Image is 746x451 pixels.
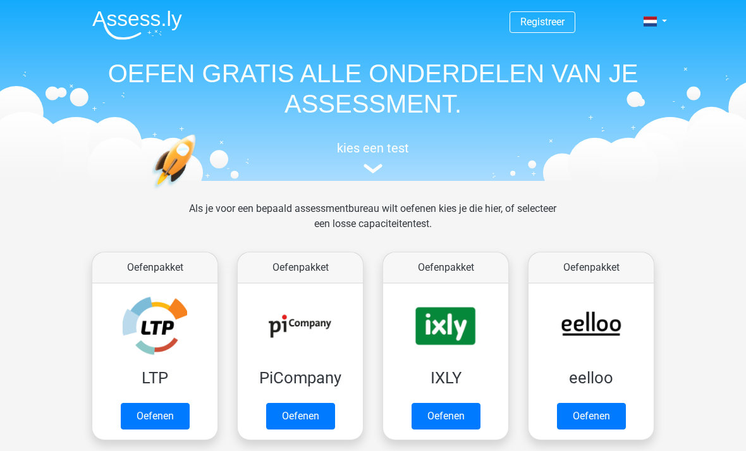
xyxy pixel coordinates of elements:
a: Registreer [520,16,565,28]
img: oefenen [152,134,245,249]
a: Oefenen [412,403,480,429]
a: Oefenen [557,403,626,429]
div: Als je voor een bepaald assessmentbureau wilt oefenen kies je die hier, of selecteer een losse ca... [179,201,566,247]
a: Oefenen [266,403,335,429]
img: Assessly [92,10,182,40]
img: assessment [364,164,382,173]
a: kies een test [82,140,664,174]
h1: OEFEN GRATIS ALLE ONDERDELEN VAN JE ASSESSMENT. [82,58,664,119]
h5: kies een test [82,140,664,156]
a: Oefenen [121,403,190,429]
